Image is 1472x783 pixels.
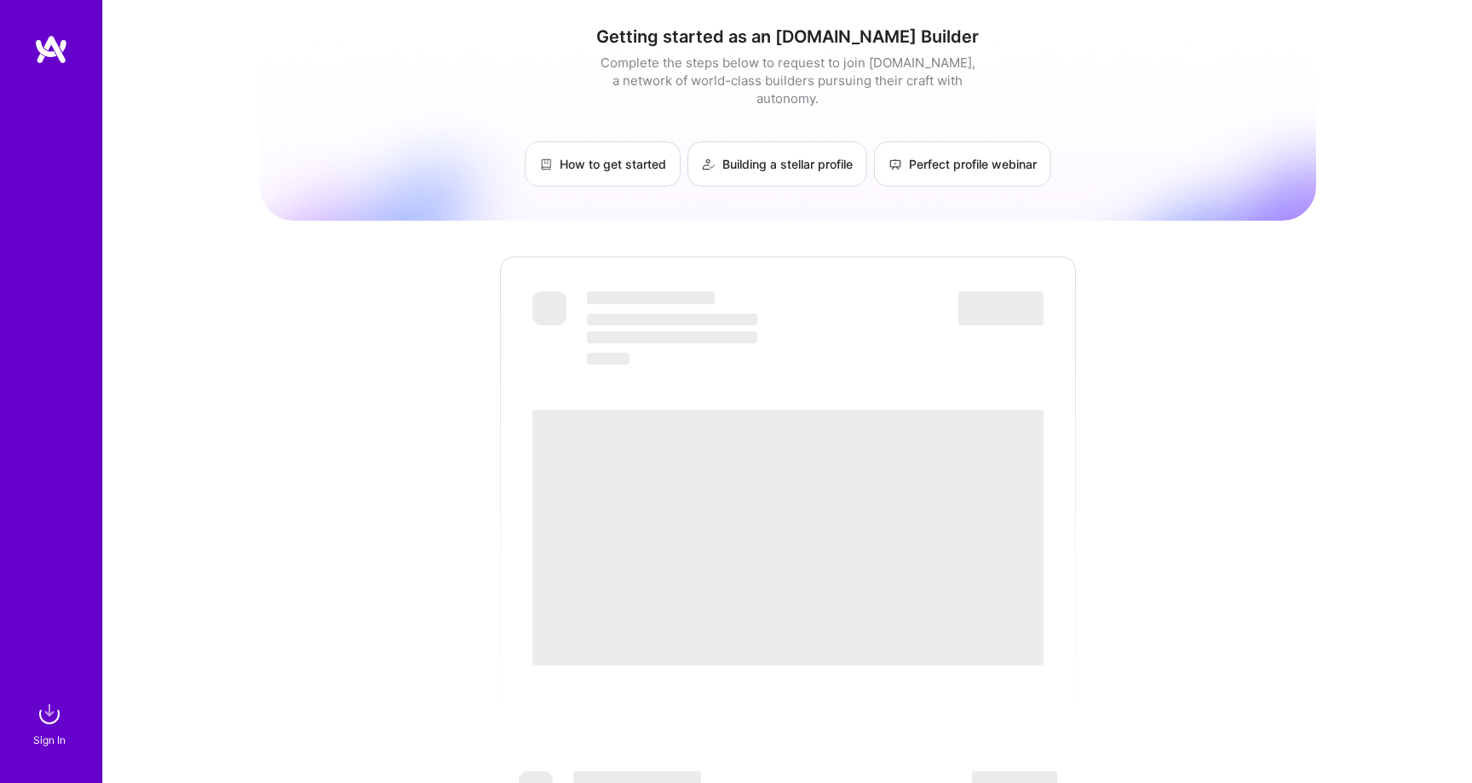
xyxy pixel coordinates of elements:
[539,158,553,171] img: How to get started
[587,291,715,304] span: ‌
[532,291,566,325] span: ‌
[587,353,630,365] span: ‌
[33,731,66,749] div: Sign In
[32,697,66,731] img: sign in
[525,141,681,187] a: How to get started
[587,331,757,343] span: ‌
[532,410,1044,665] span: ‌
[34,34,68,65] img: logo
[702,158,716,171] img: Building a stellar profile
[596,54,980,107] div: Complete the steps below to request to join [DOMAIN_NAME], a network of world-class builders purs...
[687,141,867,187] a: Building a stellar profile
[958,291,1044,325] span: ‌
[874,141,1051,187] a: Perfect profile webinar
[587,314,757,325] span: ‌
[36,697,66,749] a: sign inSign In
[260,26,1316,47] h1: Getting started as an [DOMAIN_NAME] Builder
[888,158,902,171] img: Perfect profile webinar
